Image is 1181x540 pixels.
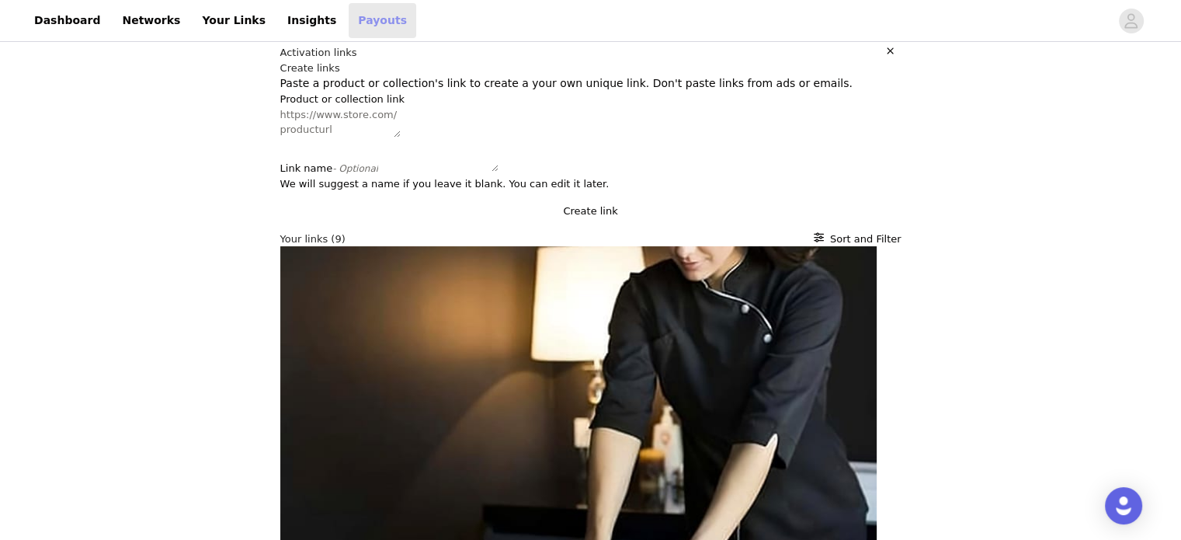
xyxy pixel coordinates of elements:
div: We will suggest a name if you leave it blank. You can edit it later. [280,176,901,192]
label: Link name [280,162,379,174]
h1: Activation links [280,45,357,61]
a: Networks [113,3,189,38]
a: Your Links [193,3,275,38]
a: Insights [278,3,346,38]
div: Open Intercom Messenger [1105,487,1142,524]
a: Dashboard [25,3,109,38]
button: Create link [280,204,901,219]
span: - Optional [332,163,378,174]
h2: Create links [280,61,901,76]
p: Paste a product or collection's link to create a your own unique link. Don't paste links from ads... [280,75,901,92]
div: avatar [1124,9,1138,33]
label: Product or collection link [280,93,405,105]
button: Sort and Filter [814,232,901,247]
h2: Your links (9) [280,232,346,247]
a: Payouts [349,3,416,38]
